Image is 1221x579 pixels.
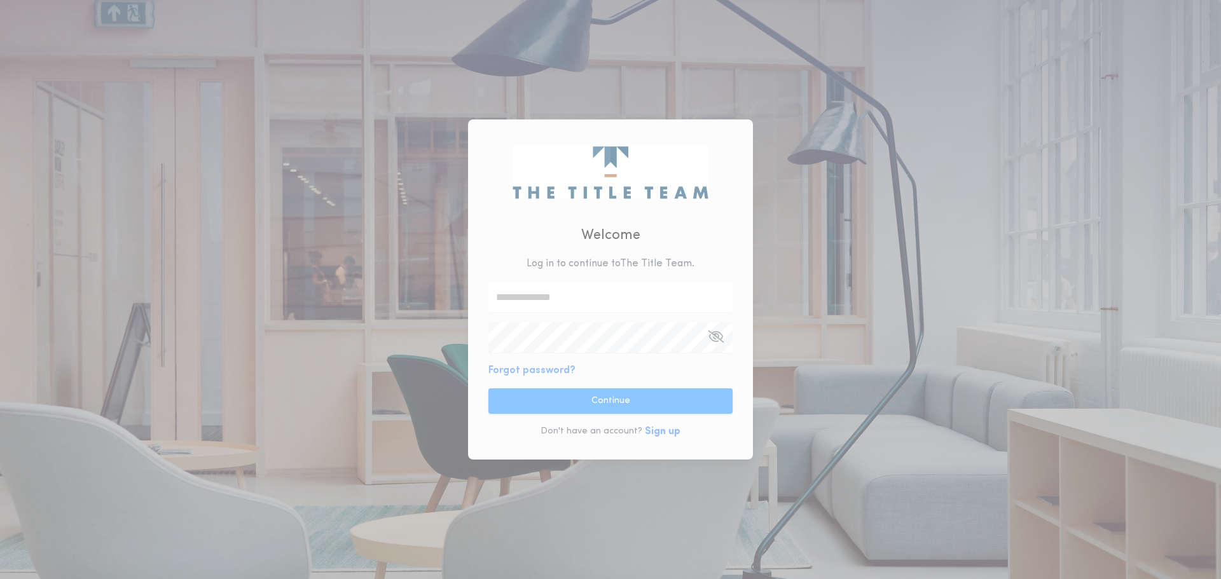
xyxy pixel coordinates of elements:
[541,425,642,438] p: Don't have an account?
[581,225,640,246] h2: Welcome
[513,146,708,198] img: logo
[645,424,680,439] button: Sign up
[488,363,576,378] button: Forgot password?
[527,256,694,271] p: Log in to continue to The Title Team .
[488,388,733,414] button: Continue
